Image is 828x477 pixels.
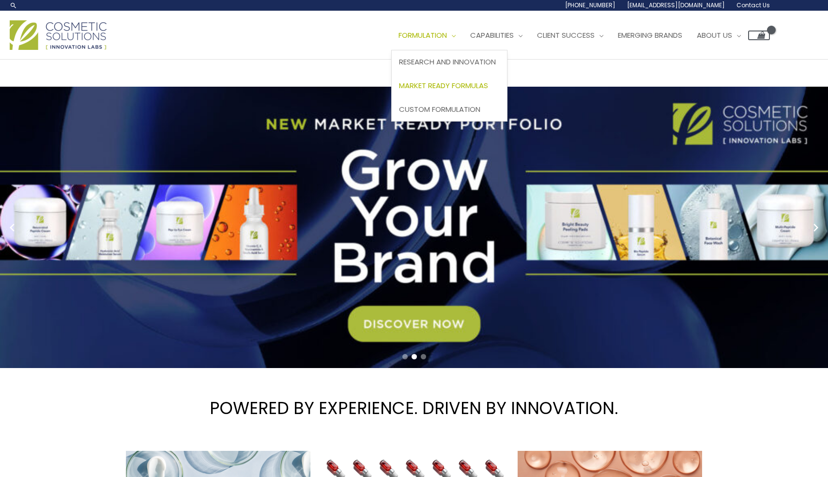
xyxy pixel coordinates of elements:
[421,354,426,359] span: Go to slide 3
[399,80,488,91] span: Market Ready Formulas
[399,104,480,114] span: Custom Formulation
[412,354,417,359] span: Go to slide 2
[618,30,682,40] span: Emerging Brands
[392,74,507,98] a: Market Ready Formulas
[697,30,732,40] span: About Us
[809,220,823,235] button: Next slide
[391,21,463,50] a: Formulation
[384,21,770,50] nav: Site Navigation
[392,97,507,121] a: Custom Formulation
[399,30,447,40] span: Formulation
[627,1,725,9] span: [EMAIL_ADDRESS][DOMAIN_NAME]
[392,50,507,74] a: Research and Innovation
[10,1,17,9] a: Search icon link
[463,21,530,50] a: Capabilities
[402,354,408,359] span: Go to slide 1
[736,1,770,9] span: Contact Us
[537,30,595,40] span: Client Success
[611,21,690,50] a: Emerging Brands
[530,21,611,50] a: Client Success
[399,57,496,67] span: Research and Innovation
[748,31,770,40] a: View Shopping Cart, empty
[690,21,748,50] a: About Us
[565,1,615,9] span: [PHONE_NUMBER]
[470,30,514,40] span: Capabilities
[5,220,19,235] button: Previous slide
[10,20,107,50] img: Cosmetic Solutions Logo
